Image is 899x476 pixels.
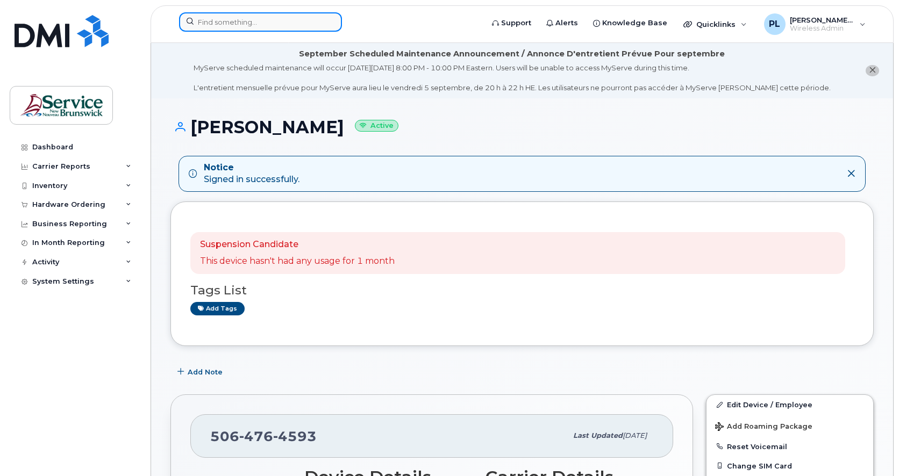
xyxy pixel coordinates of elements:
[204,162,299,186] div: Signed in successfully.
[707,415,873,437] button: Add Roaming Package
[573,431,623,439] span: Last updated
[210,428,317,444] span: 506
[204,162,299,174] strong: Notice
[190,302,245,315] a: Add tags
[194,63,831,93] div: MyServe scheduled maintenance will occur [DATE][DATE] 8:00 PM - 10:00 PM Eastern. Users will be u...
[707,395,873,414] a: Edit Device / Employee
[707,456,873,475] button: Change SIM Card
[200,239,395,251] p: Suspension Candidate
[170,362,232,381] button: Add Note
[866,65,879,76] button: close notification
[239,428,273,444] span: 476
[707,437,873,456] button: Reset Voicemail
[190,284,854,297] h3: Tags List
[273,428,317,444] span: 4593
[170,118,874,136] h1: [PERSON_NAME]
[188,367,223,377] span: Add Note
[623,431,647,439] span: [DATE]
[715,422,812,432] span: Add Roaming Package
[299,48,725,60] div: September Scheduled Maintenance Announcement / Annonce D'entretient Prévue Pour septembre
[200,255,395,268] p: This device hasn't had any usage for 1 month
[355,120,398,132] small: Active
